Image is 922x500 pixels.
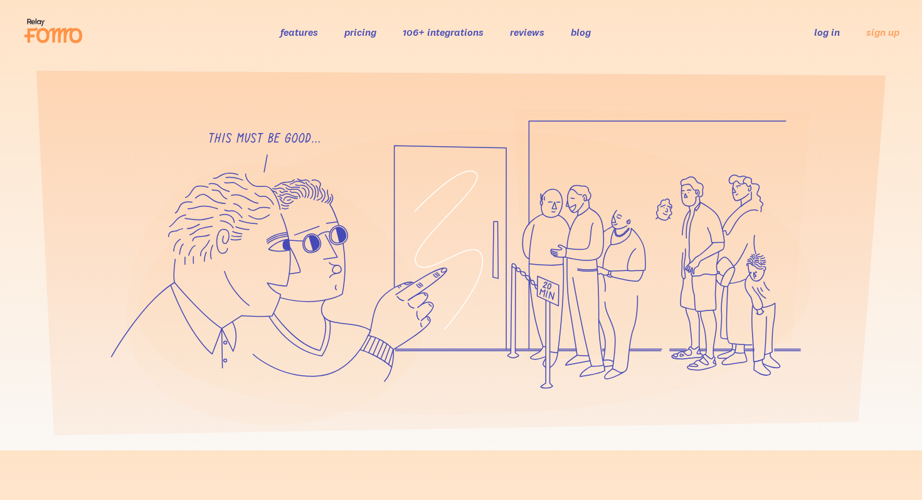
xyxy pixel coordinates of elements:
[280,26,318,38] a: features
[571,26,591,38] a: blog
[866,26,899,39] a: sign up
[344,26,376,38] a: pricing
[510,26,544,38] a: reviews
[814,26,840,38] a: log in
[403,26,484,38] a: 106+ integrations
